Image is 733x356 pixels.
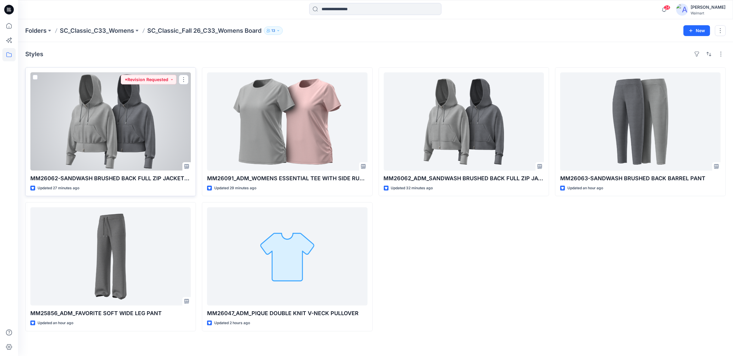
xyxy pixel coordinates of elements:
p: SC_Classic_Fall 26_C33_Womens Board [147,26,261,35]
div: Walmart [691,11,725,15]
p: Updated an hour ago [38,320,73,326]
p: MM26063-SANDWASH BRUSHED BACK BARREL PANT [560,174,721,183]
p: MM26062-SANDWASH BRUSHED BACK FULL ZIP JACKET OPT-2 [30,174,191,183]
p: Updated 32 minutes ago [391,185,433,191]
button: 13 [264,26,283,35]
a: MM26047_ADM_PIQUE DOUBLE KNIT V-NECK PULLOVER [207,207,368,306]
p: MM26091_ADM_WOMENS ESSENTIAL TEE WITH SIDE RUCHING [207,174,368,183]
p: Updated 27 minutes ago [38,185,79,191]
p: MM25856_ADM_FAVORITE SOFT WIDE LEG PANT [30,309,191,318]
div: [PERSON_NAME] [691,4,725,11]
img: avatar [676,4,688,16]
a: Folders [25,26,47,35]
p: Updated 29 minutes ago [214,185,256,191]
a: MM26063-SANDWASH BRUSHED BACK BARREL PANT [560,72,721,171]
span: 24 [664,5,670,10]
p: Updated an hour ago [567,185,603,191]
h4: Styles [25,50,43,58]
a: MM26062-SANDWASH BRUSHED BACK FULL ZIP JACKET OPT-2 [30,72,191,171]
a: MM25856_ADM_FAVORITE SOFT WIDE LEG PANT [30,207,191,306]
a: MM26091_ADM_WOMENS ESSENTIAL TEE WITH SIDE RUCHING [207,72,368,171]
p: MM26047_ADM_PIQUE DOUBLE KNIT V-NECK PULLOVER [207,309,368,318]
button: New [683,25,710,36]
p: MM26062_ADM_SANDWASH BRUSHED BACK FULL ZIP JACKET OPT-1 [384,174,544,183]
a: SC_Classic_C33_Womens [60,26,134,35]
p: 13 [271,27,275,34]
a: MM26062_ADM_SANDWASH BRUSHED BACK FULL ZIP JACKET OPT-1 [384,72,544,171]
p: Updated 2 hours ago [214,320,250,326]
